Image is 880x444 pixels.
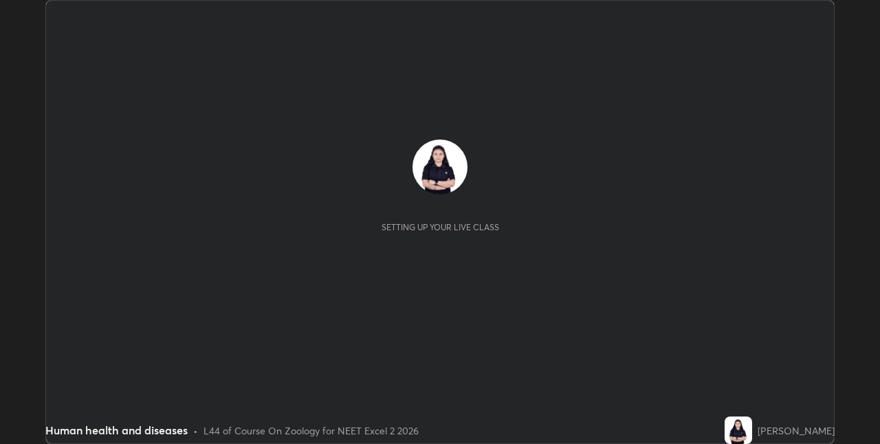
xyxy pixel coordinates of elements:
div: • [193,423,198,438]
img: 4fd67fc5b94046ecb744cb31cfcc79ad.jpg [412,140,467,195]
div: [PERSON_NAME] [758,423,835,438]
div: Human health and diseases [45,422,188,439]
img: 4fd67fc5b94046ecb744cb31cfcc79ad.jpg [725,417,752,444]
div: Setting up your live class [382,222,499,232]
div: L44 of Course On Zoology for NEET Excel 2 2026 [203,423,419,438]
